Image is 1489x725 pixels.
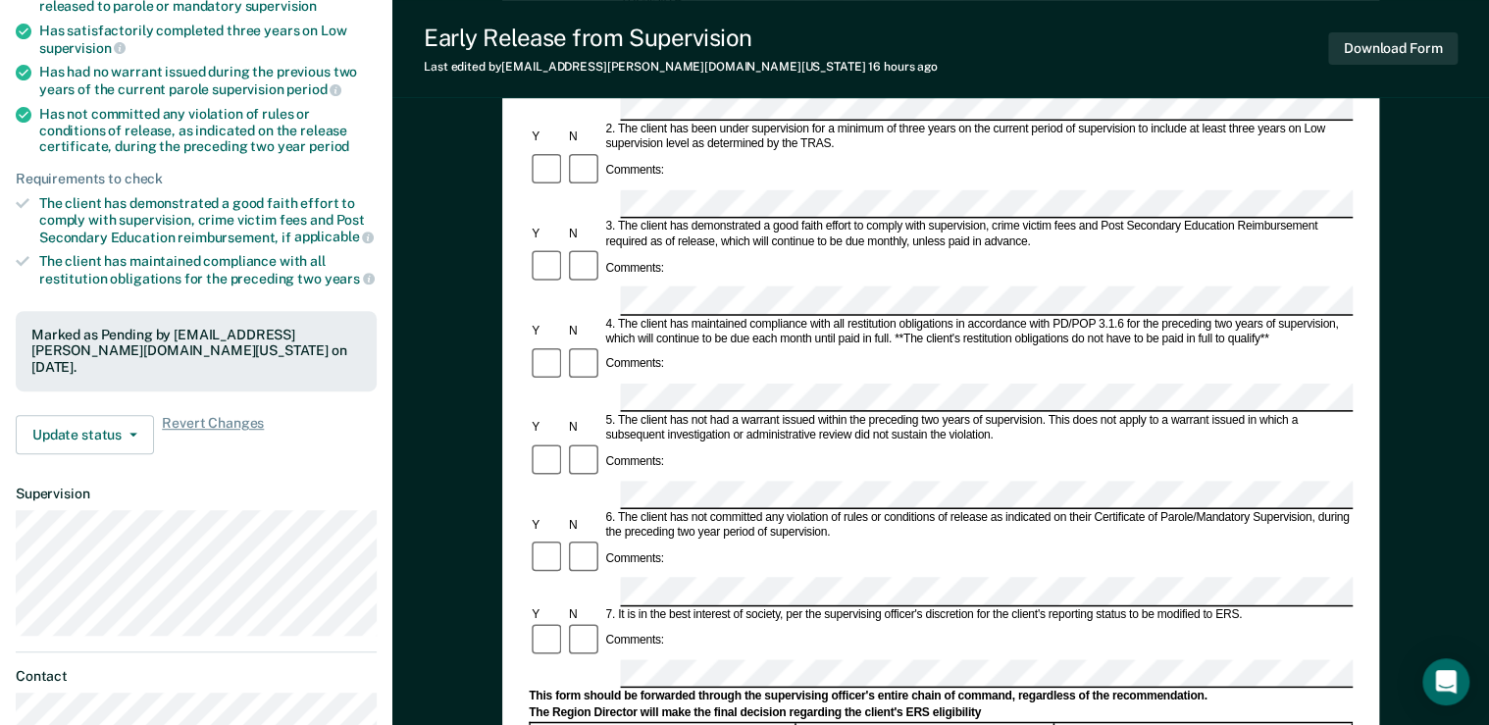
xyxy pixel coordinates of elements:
div: Last edited by [EMAIL_ADDRESS][PERSON_NAME][DOMAIN_NAME][US_STATE] [424,60,938,74]
button: Update status [16,415,154,454]
div: Comments: [602,551,666,566]
button: Download Form [1328,32,1458,65]
div: Comments: [602,454,666,469]
div: Comments: [602,164,666,179]
span: Revert Changes [162,415,264,454]
div: 2. The client has been under supervision for a minimum of three years on the current period of su... [602,123,1353,152]
div: The client has maintained compliance with all restitution obligations for the preceding two [39,253,377,286]
div: Y [529,227,566,241]
div: Y [529,324,566,338]
div: The Region Director will make the final decision regarding the client's ERS eligibility [529,706,1353,721]
div: 6. The client has not committed any violation of rules or conditions of release as indicated on t... [602,510,1353,540]
span: 16 hours ago [868,60,938,74]
span: years [325,271,375,286]
div: 4. The client has maintained compliance with all restitution obligations in accordance with PD/PO... [602,317,1353,346]
div: The client has demonstrated a good faith effort to comply with supervision, crime victim fees and... [39,195,377,245]
div: Open Intercom Messenger [1422,658,1469,705]
div: N [566,227,603,241]
div: Has had no warrant issued during the previous two years of the current parole supervision [39,64,377,97]
div: Has satisfactorily completed three years on Low [39,23,377,56]
span: applicable [294,229,374,244]
div: Comments: [602,261,666,276]
div: 7. It is in the best interest of society, per the supervising officer's discretion for the client... [602,607,1353,622]
dt: Supervision [16,486,377,502]
div: Comments: [602,357,666,372]
div: Comments: [602,634,666,648]
div: Requirements to check [16,171,377,187]
div: N [566,324,603,338]
div: N [566,421,603,436]
div: N [566,518,603,533]
div: Y [529,129,566,144]
div: This form should be forwarded through the supervising officer's entire chain of command, regardle... [529,690,1353,704]
div: 3. The client has demonstrated a good faith effort to comply with supervision, crime victim fees ... [602,220,1353,249]
span: period [309,138,349,154]
div: Y [529,518,566,533]
div: N [566,607,603,622]
dt: Contact [16,668,377,685]
div: N [566,129,603,144]
span: supervision [39,40,126,56]
div: Y [529,421,566,436]
div: 5. The client has not had a warrant issued within the preceding two years of supervision. This do... [602,413,1353,442]
div: Y [529,607,566,622]
span: period [286,81,341,97]
div: Has not committed any violation of rules or conditions of release, as indicated on the release ce... [39,106,377,155]
div: Marked as Pending by [EMAIL_ADDRESS][PERSON_NAME][DOMAIN_NAME][US_STATE] on [DATE]. [31,327,361,376]
div: Early Release from Supervision [424,24,938,52]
